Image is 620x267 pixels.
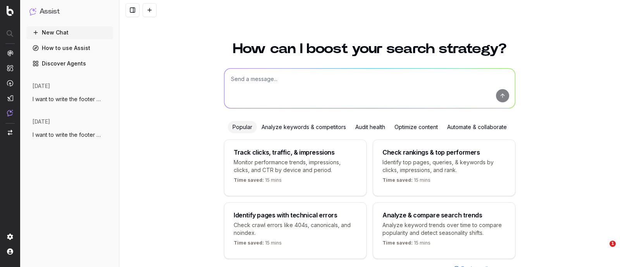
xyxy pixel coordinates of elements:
div: Audit health [351,121,390,133]
span: [DATE] [33,82,50,90]
a: Discover Agents [26,57,113,70]
p: 15 mins [234,240,282,249]
iframe: Intercom live chat [594,241,612,259]
button: I want to write the footer text. The foo [26,93,113,105]
span: Time saved: [382,177,413,183]
img: Analytics [7,50,13,56]
button: New Chat [26,26,113,39]
img: Botify logo [7,6,14,16]
img: Studio [7,95,13,101]
img: Assist [7,110,13,116]
div: Track clicks, traffic, & impressions [234,149,335,155]
p: Analyze keyword trends over time to compare popularity and detect seasonality shifts. [382,221,506,237]
div: Automate & collaborate [443,121,511,133]
img: Setting [7,234,13,240]
img: Intelligence [7,65,13,71]
img: Switch project [8,130,12,135]
p: Monitor performance trends, impressions, clicks, and CTR by device and period. [234,158,357,174]
button: Assist [29,6,110,17]
span: Time saved: [234,177,264,183]
span: [DATE] [33,118,50,126]
div: Identify pages with technical errors [234,212,338,218]
span: I want to write the footer text. The foo [33,95,101,103]
h1: Assist [40,6,60,17]
div: Popular [228,121,257,133]
p: 15 mins [382,177,431,186]
span: Time saved: [382,240,413,246]
div: Analyze keywords & competitors [257,121,351,133]
p: 15 mins [234,177,282,186]
div: Check rankings & top performers [382,149,480,155]
span: 1 [610,241,616,247]
p: Identify top pages, queries, & keywords by clicks, impressions, and rank. [382,158,506,174]
span: I want to write the footer text. The foo [33,131,101,139]
a: How to use Assist [26,42,113,54]
div: Optimize content [390,121,443,133]
img: Activation [7,80,13,86]
p: Check crawl errors like 404s, canonicals, and noindex. [234,221,357,237]
h1: How can I boost your search strategy? [224,42,515,56]
span: Time saved: [234,240,264,246]
img: Assist [29,8,36,15]
button: I want to write the footer text. The foo [26,129,113,141]
div: Analyze & compare search trends [382,212,482,218]
p: 15 mins [382,240,431,249]
img: My account [7,248,13,255]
